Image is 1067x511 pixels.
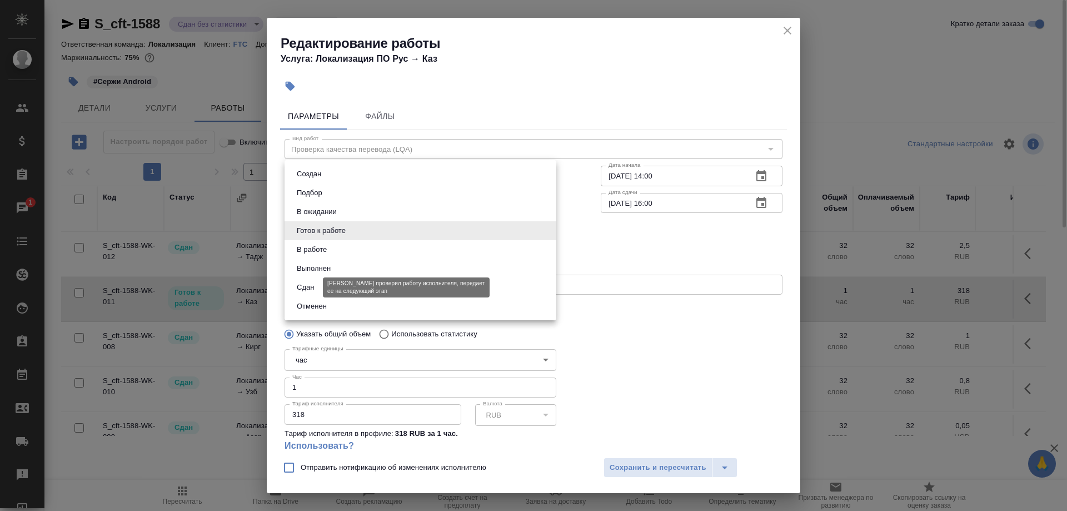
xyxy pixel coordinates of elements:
button: Выполнен [293,262,334,275]
button: Создан [293,168,325,180]
button: Готов к работе [293,225,349,237]
button: Подбор [293,187,326,199]
button: В работе [293,244,330,256]
button: Сдан [293,281,317,294]
button: В ожидании [293,206,340,218]
button: Отменен [293,300,330,312]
